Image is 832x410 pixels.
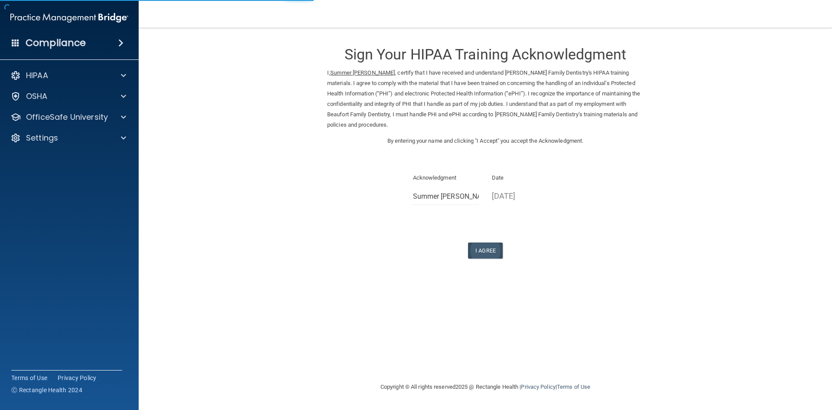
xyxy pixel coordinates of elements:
ins: Summer [PERSON_NAME] [330,69,395,76]
h3: Sign Your HIPAA Training Acknowledgment [327,46,643,62]
p: Acknowledgment [413,173,479,183]
a: HIPAA [10,70,126,81]
p: Settings [26,133,58,143]
a: Terms of Use [557,384,590,390]
h4: Compliance [26,37,86,49]
span: Ⓒ Rectangle Health 2024 [11,386,82,394]
p: OSHA [26,91,48,102]
div: Copyright © All rights reserved 2025 @ Rectangle Health | | [327,373,643,401]
a: Terms of Use [11,374,47,382]
a: Privacy Policy [58,374,97,382]
p: [DATE] [492,189,558,203]
img: PMB logo [10,9,128,26]
p: OfficeSafe University [26,112,108,122]
button: I Agree [468,243,503,259]
a: OSHA [10,91,126,102]
p: By entering your name and clicking "I Accept" you accept the Acknowledgment. [327,136,643,146]
a: Settings [10,133,126,143]
a: OfficeSafe University [10,112,126,122]
a: Privacy Policy [521,384,555,390]
p: Date [492,173,558,183]
p: I, , certify that I have received and understand [PERSON_NAME] Family Dentistry's HIPAA training ... [327,68,643,130]
p: HIPAA [26,70,48,81]
input: Full Name [413,189,479,205]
